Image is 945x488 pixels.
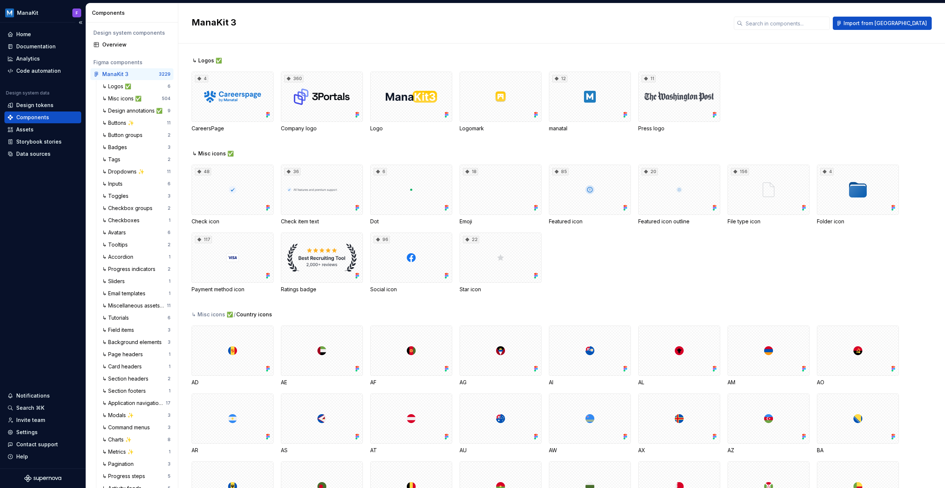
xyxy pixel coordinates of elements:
div: 9 [168,108,171,114]
div: Design system data [6,90,49,96]
div: Design system components [93,29,171,37]
div: ↳ Pagination [102,460,137,468]
div: AD [192,326,274,386]
a: ↳ Inputs6 [99,178,173,190]
div: AW [549,394,631,454]
div: 4Folder icon [817,165,899,225]
div: 48Check icon [192,165,274,225]
div: Ratings badge [281,286,363,293]
div: 2 [168,266,171,272]
div: 6 [168,315,171,321]
input: Search in components... [743,17,830,30]
a: Documentation [4,41,81,52]
a: Supernova Logo [24,475,61,482]
a: Invite team [4,414,81,426]
div: 20 [642,168,658,175]
div: Dot [370,218,452,225]
span: Country icons [236,311,272,318]
div: 4 [820,168,834,175]
a: ↳ Background elements3 [99,336,173,348]
a: ↳ Page headers1 [99,348,173,360]
div: 1 [169,351,171,357]
div: Logomark [460,125,542,132]
div: AM [728,379,810,386]
div: 3229 [159,71,171,77]
div: ↳ Checkboxes [102,217,142,224]
a: ↳ Design annotations ✅9 [99,105,173,117]
div: 2 [168,205,171,211]
div: Ratings badge [281,233,363,293]
div: AI [549,326,631,386]
div: 3 [168,193,171,199]
div: Home [16,31,31,38]
div: 2 [168,132,171,138]
div: 11 [167,303,171,309]
div: ↳ Background elements [102,338,165,346]
h2: ManaKit 3 [192,17,725,28]
div: AR [192,394,274,454]
div: ↳ Sliders [102,278,128,285]
div: AL [638,326,720,386]
a: ↳ Miscellaneous assets ✨11 [99,300,173,312]
div: Press logo [638,125,720,132]
div: 11 [167,169,171,175]
a: ↳ Progress indicators2 [99,263,173,275]
div: ↳ Command menus [102,424,153,431]
div: Components [16,114,49,121]
div: 2 [168,157,171,162]
div: 6Dot [370,165,452,225]
a: ↳ Button groups2 [99,129,173,141]
div: AM [728,326,810,386]
div: AR [192,447,274,454]
div: 360Company logo [281,72,363,132]
a: ↳ Pagination3 [99,458,173,470]
div: 1 [169,449,171,455]
div: ↳ Dropdowns ✨ [102,168,147,175]
a: Design tokens [4,99,81,111]
div: Featured icon outline [638,218,720,225]
div: ↳ Button groups [102,131,145,139]
button: ManaKitF [1,5,84,21]
div: Figma components [93,59,171,66]
div: Help [16,453,28,460]
div: AX [638,394,720,454]
a: ↳ Checkbox groups2 [99,202,173,214]
div: manatal [549,125,631,132]
button: Help [4,451,81,463]
a: ↳ Modals ✨3 [99,409,173,421]
div: F [76,10,78,16]
a: ↳ Field items3 [99,324,173,336]
div: 1 [169,217,171,223]
a: ↳ Accordion1 [99,251,173,263]
div: ↳ Badges [102,144,130,151]
div: AZ [728,447,810,454]
a: ↳ Tags2 [99,154,173,165]
div: Payment method icon [192,286,274,293]
div: 1 [169,254,171,260]
div: 2 [168,376,171,382]
img: 444e3117-43a1-4503-92e6-3e31d1175a78.png [5,8,14,17]
div: 4CareersPage [192,72,274,132]
a: ↳ Metrics ✨1 [99,446,173,458]
div: ↳ Logos ✅ [102,83,134,90]
div: Settings [16,429,38,436]
div: Logomark [460,72,542,132]
div: 1 [169,278,171,284]
div: Invite team [16,416,45,424]
div: ↳ Page headers [102,351,146,358]
div: 85 [552,168,568,175]
div: 12manatal [549,72,631,132]
button: Collapse sidebar [75,17,86,28]
a: ↳ Toggles3 [99,190,173,202]
div: 3 [168,327,171,333]
div: 1 [169,291,171,296]
div: AS [281,394,363,454]
div: AD [192,379,274,386]
div: 3 [168,339,171,345]
div: ↳ Tutorials [102,314,132,322]
div: 4 [195,75,208,82]
div: 117Payment method icon [192,233,274,293]
div: Overview [102,41,171,48]
div: 156File type icon [728,165,810,225]
a: Components [4,111,81,123]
